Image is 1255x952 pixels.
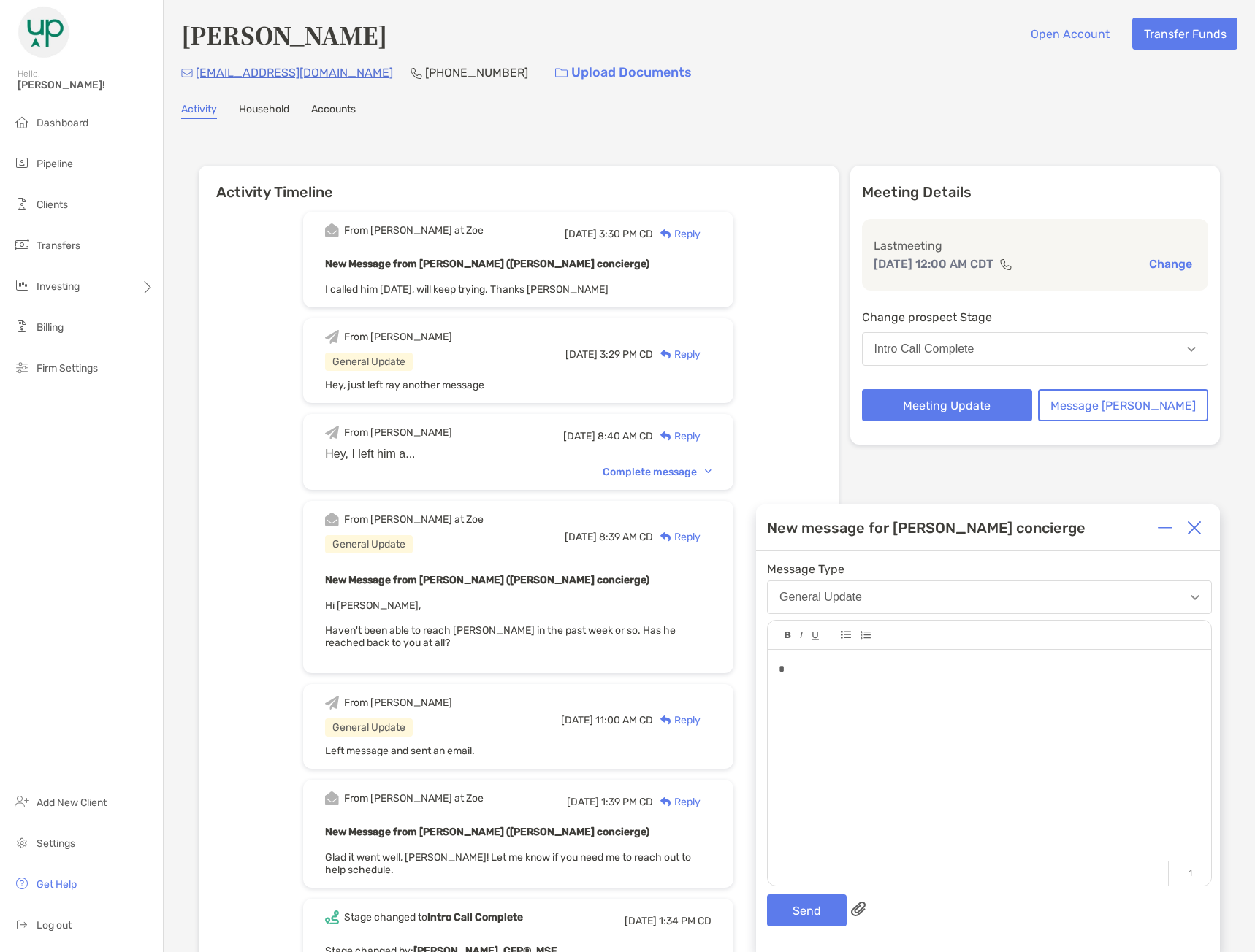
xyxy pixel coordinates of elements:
[37,239,80,252] span: Transfers
[862,389,1032,421] button: Meeting Update
[13,277,31,294] img: investing icon
[860,631,871,640] img: Editor control icon
[325,330,339,344] img: Event icon
[555,68,568,78] img: button icon
[660,715,671,725] img: Reply icon
[37,117,88,129] span: Dashboard
[325,745,475,757] span: Left message and sent an email.
[767,562,1212,576] span: Message Type
[565,228,597,240] span: [DATE]
[37,919,72,932] span: Log out
[841,631,851,639] img: Editor control icon
[660,229,671,239] img: Reply icon
[239,103,289,119] a: Household
[13,154,31,172] img: pipeline icon
[595,714,653,726] span: 11:00 AM CD
[565,348,598,361] span: [DATE]
[344,224,484,237] div: From [PERSON_NAME] at Zoe
[1132,18,1237,50] button: Transfer Funds
[767,580,1212,614] button: General Update
[344,911,523,924] div: Stage changed to
[653,529,701,545] div: Reply
[13,358,31,376] img: firm-settings icon
[862,183,1209,201] p: Meeting Details
[862,332,1209,366] button: Intro Call Complete
[13,915,31,933] img: logout icon
[598,430,653,442] span: 8:40 AM CD
[812,632,819,640] img: Editor control icon
[325,353,413,371] div: General Update
[13,793,31,810] img: add_new_client icon
[344,426,452,439] div: From [PERSON_NAME]
[779,591,862,604] div: General Update
[653,226,701,242] div: Reply
[344,696,452,709] div: From [PERSON_NAME]
[37,837,75,850] span: Settings
[37,158,73,170] span: Pipeline
[874,342,974,356] div: Intro Call Complete
[325,258,649,270] b: New Message from [PERSON_NAME] ([PERSON_NAME] concierge)
[874,237,1197,255] p: Last meeting
[660,797,671,807] img: Reply icon
[344,513,484,526] div: From [PERSON_NAME] at Zoe
[653,429,701,444] div: Reply
[181,18,387,51] h4: [PERSON_NAME]
[325,223,339,237] img: Event icon
[325,851,691,876] span: Glad it went well, [PERSON_NAME]! Let me know if you need me to reach out to help schedule.
[37,362,98,375] span: Firm Settings
[603,466,712,478] div: Complete message
[325,574,649,586] b: New Message from [PERSON_NAME] ([PERSON_NAME] concierge)
[546,57,701,88] a: Upload Documents
[13,834,31,851] img: settings icon
[13,875,31,892] img: get-help icon
[1168,861,1211,886] p: 1
[653,713,701,728] div: Reply
[561,714,593,726] span: [DATE]
[565,531,597,543] span: [DATE]
[325,379,484,391] span: Hey, just left ray another message
[851,902,866,916] img: paperclip attachments
[653,794,701,810] div: Reply
[37,878,77,891] span: Get Help
[325,448,712,461] div: Hey, I left him a...
[1187,347,1196,352] img: Open dropdown arrow
[659,915,712,927] span: 1:34 PM CD
[1187,521,1202,535] img: Close
[653,347,701,362] div: Reply
[325,791,339,805] img: Event icon
[862,308,1209,326] p: Change prospect Stage
[13,195,31,212] img: clients icon
[767,894,847,926] button: Send
[567,796,599,808] span: [DATE]
[1019,18,1121,50] button: Open Account
[13,318,31,335] img: billing icon
[325,535,413,553] div: General Update
[181,69,193,77] img: Email Icon
[325,599,676,649] span: Hi [PERSON_NAME], Haven't been able to reach [PERSON_NAME] in the past week or so. Has he reached...
[1038,389,1208,421] button: Message [PERSON_NAME]
[625,915,657,927] span: [DATE]
[425,64,528,82] p: [PHONE_NUMBER]
[767,519,1086,537] div: New message for [PERSON_NAME] concierge
[13,236,31,253] img: transfers icon
[800,632,803,639] img: Editor control icon
[18,6,70,58] img: Zoe Logo
[199,166,839,201] h6: Activity Timeline
[1158,521,1172,535] img: Expand or collapse
[325,910,339,924] img: Event icon
[874,255,993,273] p: [DATE] 12:00 AM CDT
[325,513,339,526] img: Event icon
[660,350,671,359] img: Reply icon
[344,331,452,343] div: From [PERSON_NAME]
[37,280,80,293] span: Investing
[325,283,609,296] span: I called him [DATE], will keep trying. Thanks [PERSON_NAME]
[37,199,68,211] span: Clients
[999,258,1012,270] img: communication type
[344,792,484,805] div: From [PERSON_NAME] at Zoe
[411,67,422,79] img: Phone Icon
[600,348,653,361] span: 3:29 PM CD
[13,113,31,131] img: dashboard icon
[325,426,339,439] img: Event icon
[1191,595,1199,600] img: Open dropdown arrow
[37,321,64,334] span: Billing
